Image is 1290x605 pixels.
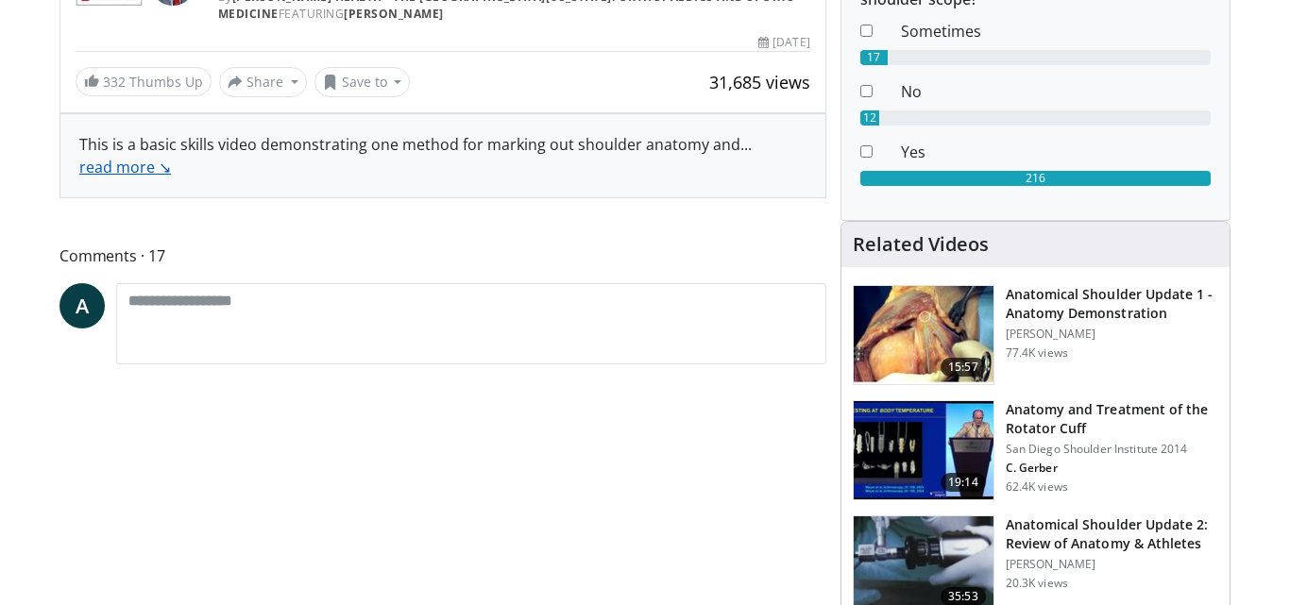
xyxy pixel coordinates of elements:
[887,141,1225,163] dd: Yes
[1006,479,1068,495] p: 62.4K views
[59,283,105,328] a: A
[79,134,752,177] span: ...
[1006,327,1218,342] p: [PERSON_NAME]
[1006,576,1068,591] p: 20.3K views
[314,67,411,97] button: Save to
[1006,557,1218,572] p: [PERSON_NAME]
[887,20,1225,42] dd: Sometimes
[344,6,444,22] a: [PERSON_NAME]
[79,133,806,178] div: This is a basic skills video demonstrating one method for marking out shoulder anatomy and
[709,71,810,93] span: 31,685 views
[854,401,993,499] img: 58008271-3059-4eea-87a5-8726eb53a503.150x105_q85_crop-smart_upscale.jpg
[59,244,826,268] span: Comments 17
[853,233,989,256] h4: Related Videos
[854,286,993,384] img: laj_3.png.150x105_q85_crop-smart_upscale.jpg
[103,73,126,91] span: 332
[860,171,1211,186] div: 216
[79,157,171,177] a: read more ↘
[758,34,809,51] div: [DATE]
[887,80,1225,103] dd: No
[1006,515,1218,553] h3: Anatomical Shoulder Update 2: Review of Anatomy & Athletes
[76,67,212,96] a: 332 Thumbs Up
[1006,400,1218,438] h3: Anatomy and Treatment of the Rotator Cuff
[941,473,986,492] span: 19:14
[860,50,888,65] div: 17
[1006,442,1218,457] p: San Diego Shoulder Institute 2014
[853,285,1218,385] a: 15:57 Anatomical Shoulder Update 1 - Anatomy Demonstration [PERSON_NAME] 77.4K views
[853,400,1218,500] a: 19:14 Anatomy and Treatment of the Rotator Cuff San Diego Shoulder Institute 2014 C. Gerber 62.4K...
[1006,345,1068,361] p: 77.4K views
[219,67,307,97] button: Share
[941,358,986,377] span: 15:57
[1006,285,1218,323] h3: Anatomical Shoulder Update 1 - Anatomy Demonstration
[1006,461,1218,476] p: C. Gerber
[860,110,880,126] div: 12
